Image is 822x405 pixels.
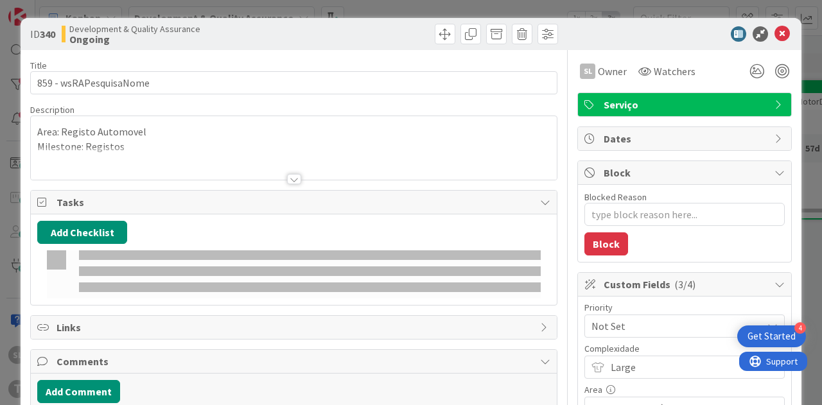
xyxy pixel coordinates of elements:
div: SL [580,64,595,79]
span: Serviço [604,97,768,112]
b: Ongoing [69,34,200,44]
label: Blocked Reason [584,191,647,203]
span: Not Set [591,317,756,335]
b: 340 [40,28,55,40]
span: Custom Fields [604,277,768,292]
span: Comments [57,354,534,369]
label: Title [30,60,47,71]
p: Milestone: Registos [37,139,550,154]
div: Open Get Started checklist, remaining modules: 4 [737,325,806,347]
span: Large [611,358,756,376]
span: Owner [598,64,627,79]
button: Block [584,232,628,255]
div: 4 [794,322,806,334]
div: Area [584,385,785,394]
div: Get Started [748,330,796,343]
span: Watchers [654,64,695,79]
span: ( 3/4 ) [674,278,695,291]
span: Support [27,2,58,17]
span: Block [604,165,768,180]
p: Area: Registo Automovel [37,125,550,139]
button: Add Checklist [37,221,127,244]
input: type card name here... [30,71,557,94]
span: Description [30,104,74,116]
div: Priority [584,303,785,312]
span: ID [30,26,55,42]
span: Dates [604,131,768,146]
span: Tasks [57,194,534,210]
div: Complexidade [584,344,785,353]
span: Development & Quality Assurance [69,24,200,34]
span: Links [57,320,534,335]
button: Add Comment [37,380,120,403]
